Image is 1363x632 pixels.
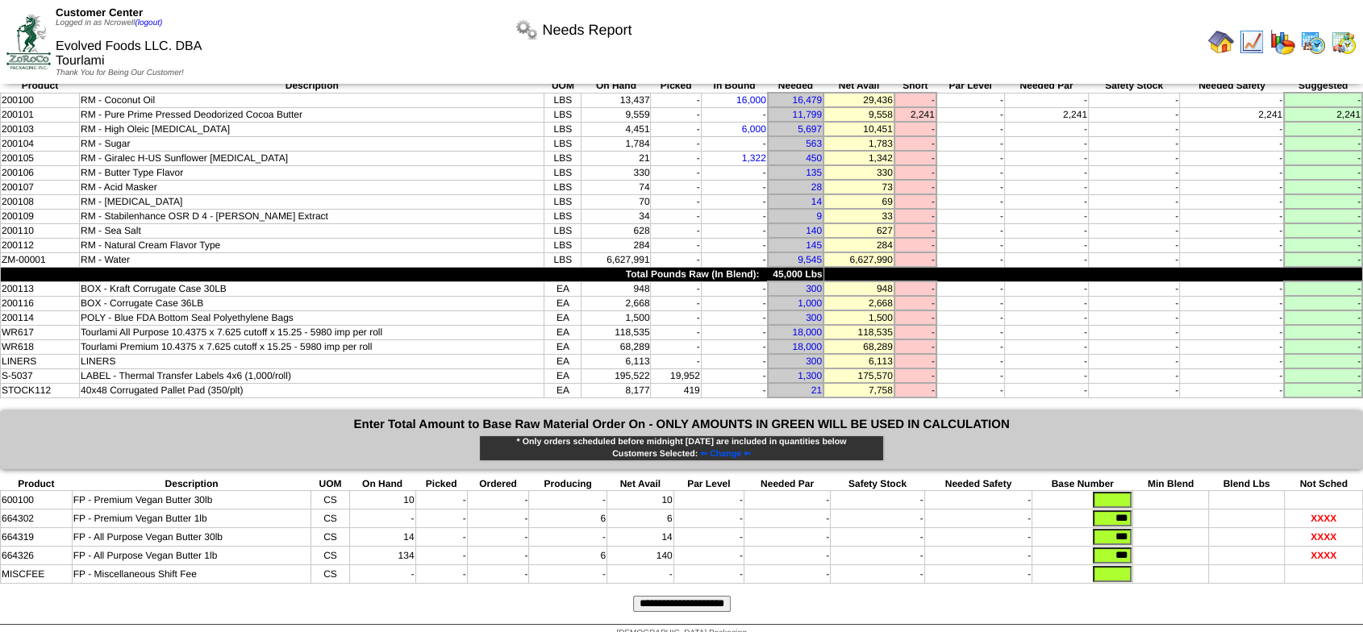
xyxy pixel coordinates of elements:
[80,180,544,194] td: RM - Acid Masker
[936,136,1005,151] td: -
[701,325,768,339] td: -
[1180,194,1284,209] td: -
[544,310,581,325] td: EA
[1088,296,1179,310] td: -
[651,165,701,180] td: -
[1,93,80,107] td: 200100
[894,325,936,339] td: -
[581,194,651,209] td: 70
[544,122,581,136] td: LBS
[544,383,581,397] td: EA
[1284,180,1362,194] td: -
[544,180,581,194] td: LBS
[1180,252,1284,267] td: -
[823,310,894,325] td: 1,500
[1088,281,1179,296] td: -
[581,383,651,397] td: 8,177
[1284,310,1362,325] td: -
[651,296,701,310] td: -
[816,210,822,222] a: 9
[894,339,936,354] td: -
[1004,180,1088,194] td: -
[823,238,894,252] td: 284
[823,136,894,151] td: 1,783
[581,93,651,107] td: 13,437
[792,94,822,106] a: 16,479
[1208,29,1234,55] img: home.gif
[894,296,936,310] td: -
[701,354,768,368] td: -
[936,238,1005,252] td: -
[1088,368,1179,383] td: -
[56,39,202,68] span: Evolved Foods LLC. DBA Tourlami
[823,107,894,122] td: 9,558
[823,122,894,136] td: 10,451
[581,122,651,136] td: 4,451
[581,238,651,252] td: 284
[1180,136,1284,151] td: -
[811,181,822,193] a: 28
[581,107,651,122] td: 9,559
[651,180,701,194] td: -
[736,94,766,106] a: 16,000
[823,93,894,107] td: 29,436
[80,223,544,238] td: RM - Sea Salt
[806,283,822,294] a: 300
[1284,165,1362,180] td: -
[701,252,768,267] td: -
[1088,180,1179,194] td: -
[80,107,544,122] td: RM - Pure Prime Pressed Deodorized Cocoa Butter
[544,354,581,368] td: EA
[581,136,651,151] td: 1,784
[806,355,822,367] a: 300
[823,281,894,296] td: 948
[56,6,143,19] span: Customer Center
[798,254,822,265] a: 9,545
[894,165,936,180] td: -
[1088,93,1179,107] td: -
[72,477,311,491] th: Description
[1004,151,1088,165] td: -
[56,19,162,27] span: Logged in as Ncrowell
[1180,281,1284,296] td: -
[651,223,701,238] td: -
[1,310,80,325] td: 200114
[701,368,768,383] td: -
[806,138,822,149] a: 563
[1,325,80,339] td: WR617
[1284,325,1362,339] td: -
[701,209,768,223] td: -
[742,123,766,135] a: 6,000
[651,252,701,267] td: -
[544,325,581,339] td: EA
[894,107,936,122] td: 2,241
[80,368,544,383] td: LABEL - Thermal Transfer Labels 4x6 (1,000/roll)
[1284,93,1362,107] td: -
[823,325,894,339] td: 118,535
[1284,238,1362,252] td: -
[1088,209,1179,223] td: -
[544,296,581,310] td: EA
[544,339,581,354] td: EA
[581,325,651,339] td: 118,535
[823,296,894,310] td: 2,668
[80,238,544,252] td: RM - Natural Cream Flavor Type
[80,209,544,223] td: RM - Stabilenhance OSR D 4 - [PERSON_NAME] Extract
[701,296,768,310] td: -
[1088,122,1179,136] td: -
[1284,194,1362,209] td: -
[798,123,822,135] a: 5,697
[1180,368,1284,383] td: -
[701,165,768,180] td: -
[1004,194,1088,209] td: -
[1,209,80,223] td: 200109
[581,368,651,383] td: 195,522
[1,180,80,194] td: 200107
[80,281,544,296] td: BOX - Kraft Corrugate Case 30LB
[544,93,581,107] td: LBS
[1088,151,1179,165] td: -
[651,194,701,209] td: -
[894,281,936,296] td: -
[806,152,822,164] a: 450
[823,354,894,368] td: 6,113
